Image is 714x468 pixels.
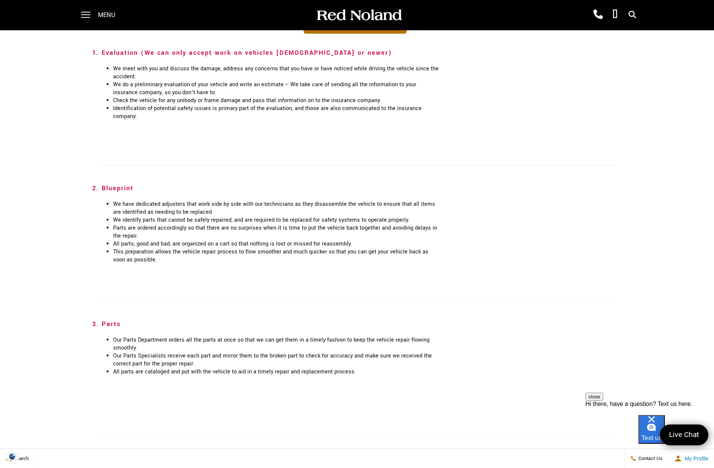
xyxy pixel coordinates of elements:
li: We meet with you and discuss the damage, address any concerns that you have or have noticed while... [113,65,439,81]
img: Red Noland Auto Group [315,9,402,22]
h3: 2. Blueprint [92,180,622,196]
li: Our Parts Specialists receive each part and mirror them to the broken part to check for accuracy ... [113,352,439,368]
li: We have dedicated adjusters that work side by side with our technicians as they disassemble the v... [113,200,439,216]
li: Identification of potential safety issues is primary part of the evaluation, and those are also c... [113,104,439,120]
li: Parts are ordered accordingly so that there are no surprises when it is time to put the vehicle b... [113,224,439,240]
section: Click to Open Cookie Consent Modal [4,452,21,460]
h3: 3. Parts [92,316,622,332]
span: Live Chat [665,430,703,440]
li: All parts are cataloged and put with the vehicle to aid in a timely repair and replacement process. [113,368,439,376]
h3: 1. Evaluation (We can only accept work on vehicles [DEMOGRAPHIC_DATA] or newer) [92,45,622,61]
li: This preparation allows the vehicle repair process to flow smoother and much quicker so that you ... [113,248,439,264]
a: Live Chat [660,424,708,445]
li: Our Parts Department orders all the parts at once so that we can get them in a timely fashion to ... [113,336,439,352]
li: Check the vehicle for any unibody or frame damage and pass that information on to the insurance c... [113,96,439,104]
li: We do a preliminary evaluation of your vehicle and write an estimate – We take care of sending al... [113,81,439,96]
li: We identify parts that cannot be safely repaired, and are required to be replaced for safety syst... [113,216,439,224]
img: Opt-Out Icon [4,452,21,460]
li: All parts, good and bad, are organized on a cart so that nothing is lost or missed for reassembly. [113,240,439,248]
